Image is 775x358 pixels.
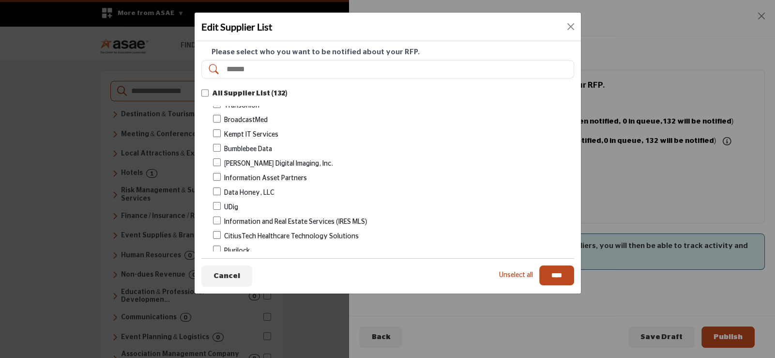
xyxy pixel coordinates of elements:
[274,90,285,97] span: 132
[224,173,307,184] span: Information Asset Partners
[212,89,574,99] p: All Supplier List ( )
[224,202,238,213] span: UDig
[224,188,274,198] span: Data Honey, LLC
[224,217,367,227] span: Information and Real Estate Services (IRES MLS)
[213,272,240,280] span: Cancel
[224,144,272,155] span: Bumblebee Data
[201,19,272,34] h1: Edit Supplier List
[564,20,577,33] button: Close
[499,272,533,279] a: Unselect all
[224,159,333,169] span: Dixie Digital Imaging, Inc.
[224,232,359,242] span: CitiusTech Healthcare Technology Solutions
[224,115,268,125] span: BroadcastMed
[224,246,250,256] span: Plurilock
[212,48,574,57] h6: Please select who you want to be notified about your RFP.
[224,130,278,140] span: Kempt IT Services
[201,265,252,287] button: Cancel
[224,101,259,111] span: TransUnion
